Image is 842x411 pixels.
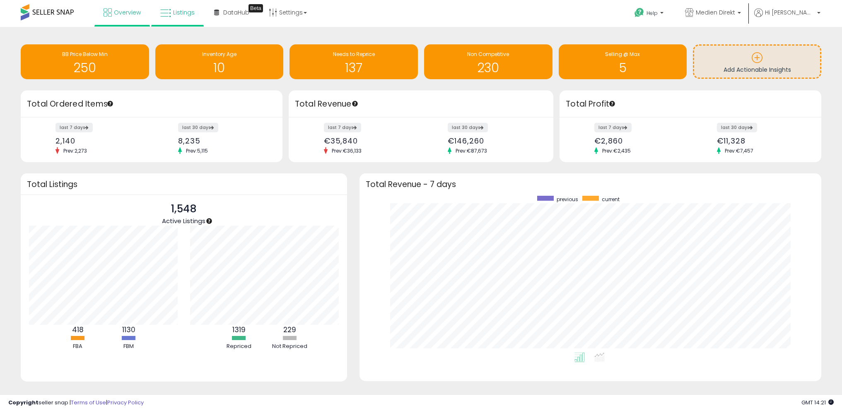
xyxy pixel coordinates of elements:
label: last 7 days [55,123,93,132]
span: Non Competitive [467,51,509,58]
a: Inventory Age 10 [155,44,284,79]
b: 418 [72,325,84,335]
h1: 137 [294,61,414,75]
div: €2,860 [594,136,684,145]
span: Prev: €87,673 [451,147,491,154]
div: 2,140 [55,136,145,145]
div: Tooltip anchor [351,100,359,107]
div: FBM [104,343,154,350]
div: €35,840 [324,136,415,145]
h3: Total Listings [27,181,341,187]
span: Hi [PERSON_NAME] [765,8,815,17]
div: €11,328 [717,136,807,145]
div: seller snap | | [8,399,144,407]
a: Hi [PERSON_NAME] [754,8,820,27]
label: last 30 days [448,123,488,132]
div: Not Repriced [265,343,315,350]
span: Prev: €36,133 [328,147,366,154]
i: Get Help [634,7,644,18]
label: last 30 days [178,123,218,132]
div: Tooltip anchor [608,100,616,107]
span: Prev: 2,273 [59,147,91,154]
div: 8,235 [178,136,268,145]
h1: 5 [563,61,683,75]
span: Add Actionable Insights [724,66,791,74]
span: Active Listings [162,216,205,225]
h3: Total Profit [566,98,815,110]
span: Prev: €2,435 [598,147,635,154]
div: Tooltip anchor [106,100,114,107]
strong: Copyright [8,399,39,406]
div: FBA [53,343,103,350]
span: previous [557,196,578,203]
span: Medien Direkt [696,8,735,17]
span: BB Price Below Min [62,51,108,58]
span: current [602,196,620,203]
b: 1130 [122,325,135,335]
a: Non Competitive 230 [424,44,552,79]
span: Listings [173,8,195,17]
a: BB Price Below Min 250 [21,44,149,79]
span: Inventory Age [202,51,236,58]
h1: 10 [159,61,280,75]
span: Selling @ Max [605,51,640,58]
span: Prev: €7,457 [721,147,758,154]
span: 2025-09-8 14:21 GMT [801,399,834,406]
a: Privacy Policy [107,399,144,406]
b: 1319 [232,325,246,335]
a: Add Actionable Insights [694,46,820,78]
h3: Total Revenue - 7 days [366,181,815,187]
div: €146,260 [448,136,539,145]
a: Terms of Use [71,399,106,406]
div: Repriced [214,343,264,350]
label: last 30 days [717,123,757,132]
span: Prev: 5,115 [182,147,212,154]
div: Tooltip anchor [205,217,213,225]
h1: 230 [428,61,548,75]
h1: 250 [25,61,145,75]
span: Overview [114,8,141,17]
a: Needs to Reprice 137 [290,44,418,79]
a: Selling @ Max 5 [559,44,687,79]
h3: Total Ordered Items [27,98,276,110]
span: DataHub [223,8,249,17]
span: Help [647,10,658,17]
div: Tooltip anchor [248,4,263,12]
span: Needs to Reprice [333,51,375,58]
a: Help [628,1,672,27]
b: 229 [283,325,296,335]
p: 1,548 [162,201,205,217]
label: last 7 days [594,123,632,132]
label: last 7 days [324,123,361,132]
h3: Total Revenue [295,98,547,110]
